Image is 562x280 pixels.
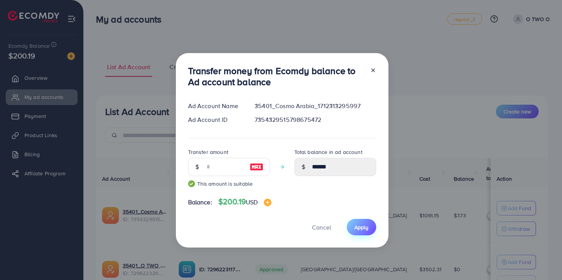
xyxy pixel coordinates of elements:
span: Cancel [312,223,331,231]
div: 7354329515798675472 [249,115,382,124]
img: image [264,199,271,206]
span: Balance: [188,198,212,207]
button: Cancel [302,219,341,235]
img: guide [188,180,195,187]
div: Ad Account ID [182,115,249,124]
h3: Transfer money from Ecomdy balance to Ad account balance [188,65,364,87]
label: Transfer amount [188,148,228,156]
h4: $200.19 [218,197,272,207]
img: image [250,162,263,172]
iframe: Chat [530,246,556,274]
span: Apply [354,223,369,231]
button: Apply [347,219,376,235]
div: Ad Account Name [182,102,249,110]
span: USD [246,198,258,206]
div: 35401_Cosmo Arabia_1712313295997 [249,102,382,110]
label: Total balance in ad account [294,148,362,156]
small: This amount is suitable [188,180,270,188]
